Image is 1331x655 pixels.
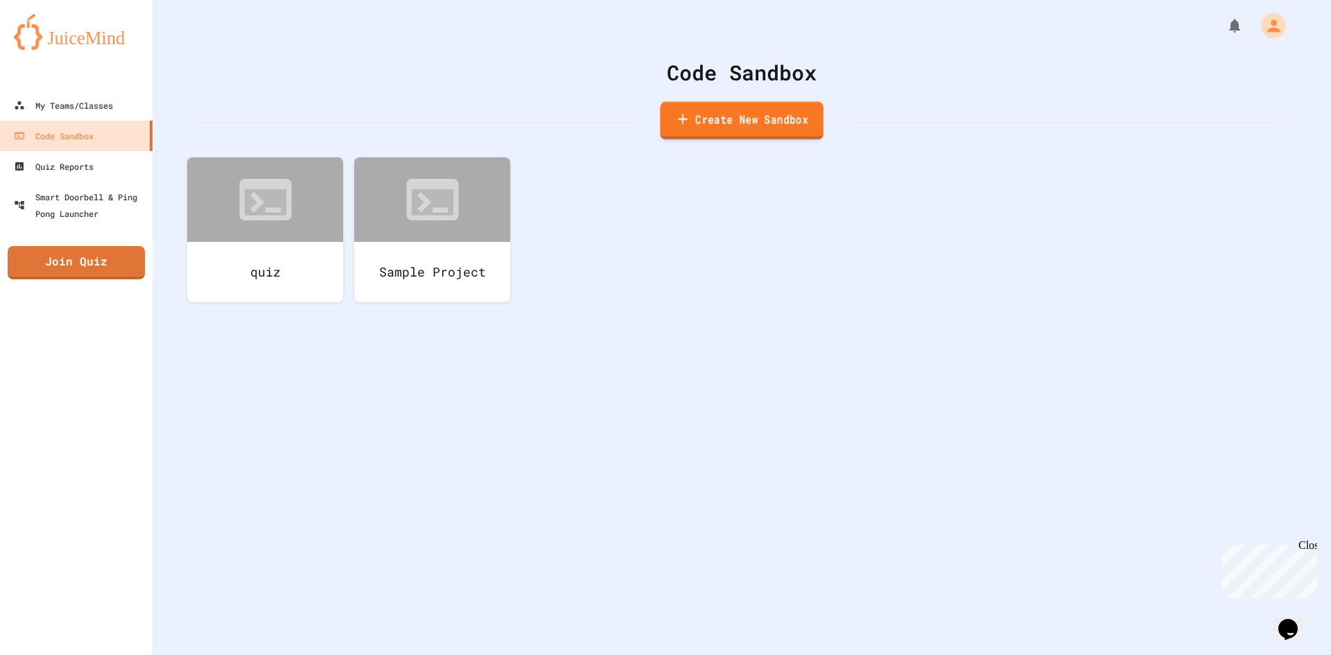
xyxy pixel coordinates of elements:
[187,157,343,302] a: quiz
[14,14,139,50] img: logo-orange.svg
[1201,14,1246,37] div: My Notifications
[8,246,145,279] a: Join Quiz
[14,128,94,144] div: Code Sandbox
[354,242,510,302] div: Sample Project
[14,189,147,222] div: Smart Doorbell & Ping Pong Launcher
[6,6,96,88] div: Chat with us now!Close
[187,57,1296,88] div: Code Sandbox
[14,158,94,175] div: Quiz Reports
[1216,539,1317,598] iframe: chat widget
[660,102,823,140] a: Create New Sandbox
[1246,10,1289,42] div: My Account
[187,242,343,302] div: quiz
[354,157,510,302] a: Sample Project
[14,97,113,114] div: My Teams/Classes
[1273,600,1317,641] iframe: chat widget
